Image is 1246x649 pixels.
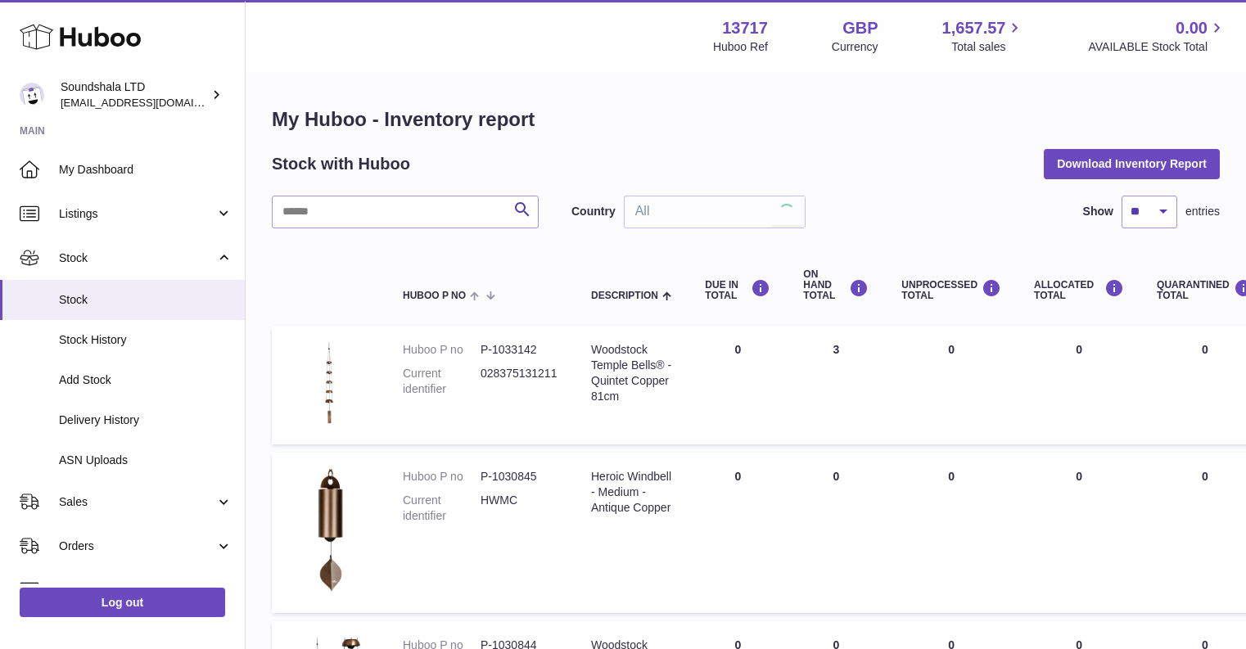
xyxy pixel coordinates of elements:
[1034,279,1124,301] div: ALLOCATED Total
[842,17,878,39] strong: GBP
[288,469,370,593] img: product image
[713,39,768,55] div: Huboo Ref
[59,250,215,266] span: Stock
[1018,326,1140,444] td: 0
[591,469,672,516] div: Heroic Windbell - Medium - Antique Copper
[1083,204,1113,219] label: Show
[885,453,1018,613] td: 0
[288,342,370,424] img: product image
[59,539,215,554] span: Orders
[481,493,558,524] dd: HWMC
[59,372,232,388] span: Add Stock
[787,326,885,444] td: 3
[1202,470,1208,483] span: 0
[61,79,208,110] div: Soundshala LTD
[705,279,770,301] div: DUE IN TOTAL
[403,493,481,524] dt: Current identifier
[481,366,558,397] dd: 028375131211
[787,453,885,613] td: 0
[59,583,232,598] span: Usage
[942,17,1025,55] a: 1,657.57 Total sales
[1018,453,1140,613] td: 0
[61,96,241,109] span: [EMAIL_ADDRESS][DOMAIN_NAME]
[591,342,672,404] div: Woodstock Temple Bells® - Quintet Copper 81cm
[59,206,215,222] span: Listings
[722,17,768,39] strong: 13717
[20,83,44,107] img: sales@sound-shala.com
[591,291,658,301] span: Description
[59,162,232,178] span: My Dashboard
[403,469,481,484] dt: Huboo P no
[803,269,869,302] div: ON HAND Total
[481,342,558,358] dd: P-1033142
[951,39,1024,55] span: Total sales
[1202,343,1208,356] span: 0
[59,292,232,308] span: Stock
[403,366,481,397] dt: Current identifier
[272,106,1220,133] h1: My Huboo - Inventory report
[481,469,558,484] dd: P-1030845
[1185,204,1220,219] span: entries
[59,332,232,348] span: Stock History
[688,453,787,613] td: 0
[571,204,616,219] label: Country
[1176,17,1208,39] span: 0.00
[832,39,878,55] div: Currency
[688,326,787,444] td: 0
[272,153,410,175] h2: Stock with Huboo
[1088,17,1226,55] a: 0.00 AVAILABLE Stock Total
[403,291,466,301] span: Huboo P no
[1088,39,1226,55] span: AVAILABLE Stock Total
[59,494,215,510] span: Sales
[885,326,1018,444] td: 0
[403,342,481,358] dt: Huboo P no
[1044,149,1220,178] button: Download Inventory Report
[59,453,232,468] span: ASN Uploads
[901,279,1001,301] div: UNPROCESSED Total
[59,412,232,428] span: Delivery History
[942,17,1006,39] span: 1,657.57
[20,588,225,617] a: Log out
